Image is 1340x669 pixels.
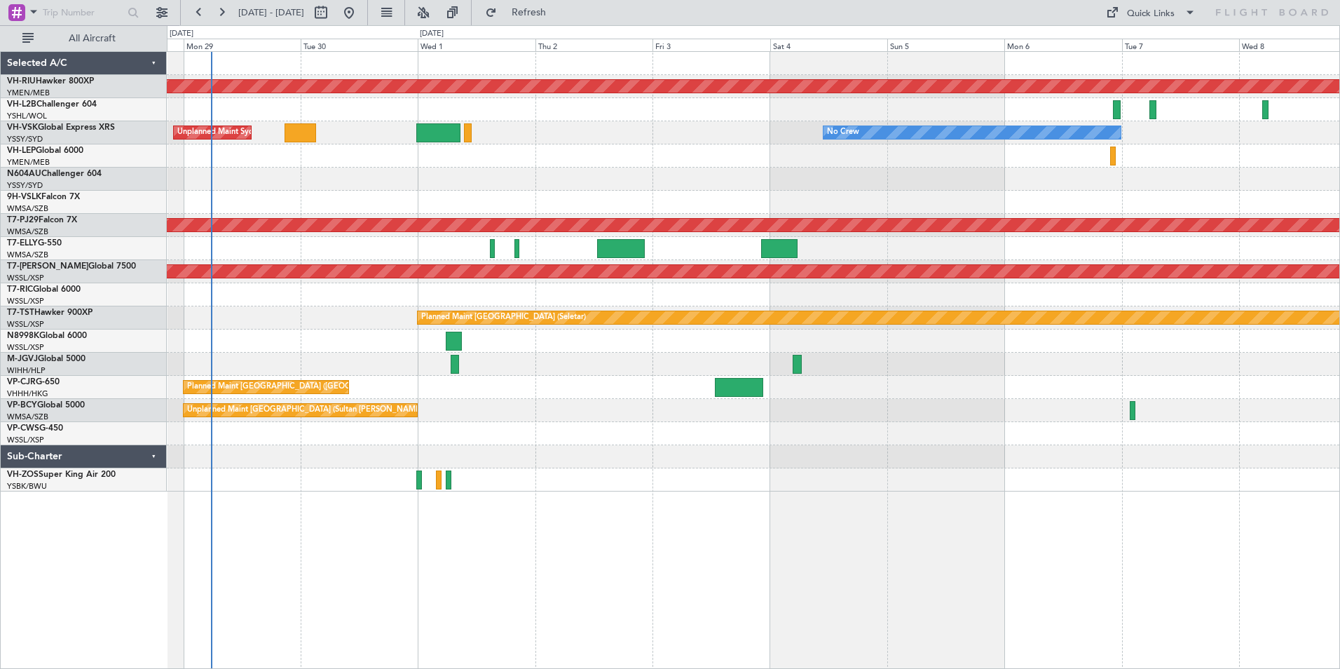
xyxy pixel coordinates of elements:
a: VHHH/HKG [7,388,48,399]
a: VH-VSKGlobal Express XRS [7,123,115,132]
div: Thu 2 [535,39,652,51]
div: Sun 5 [887,39,1004,51]
div: Unplanned Maint [GEOGRAPHIC_DATA] (Sultan [PERSON_NAME] [PERSON_NAME] - Subang) [187,400,524,421]
a: WMSA/SZB [7,203,48,214]
button: All Aircraft [15,27,152,50]
span: VP-BCY [7,401,37,410]
a: T7-RICGlobal 6000 [7,285,81,294]
a: WSSL/XSP [7,435,44,445]
div: Tue 30 [301,39,418,51]
a: YSBK/BWU [7,481,47,492]
a: T7-TSTHawker 900XP [7,309,93,317]
div: No Crew [827,122,859,143]
span: VP-CJR [7,378,36,386]
span: N8998K [7,332,39,340]
button: Quick Links [1099,1,1203,24]
a: YMEN/MEB [7,157,50,168]
a: VH-LEPGlobal 6000 [7,147,83,155]
span: VH-VSK [7,123,38,132]
div: Fri 3 [652,39,770,51]
span: VH-RIU [7,77,36,86]
span: 9H-VSLK [7,193,41,201]
a: WMSA/SZB [7,412,48,422]
div: Planned Maint [GEOGRAPHIC_DATA] (Seletar) [421,307,586,328]
a: N8998KGlobal 6000 [7,332,87,340]
div: [DATE] [420,28,444,40]
a: M-JGVJGlobal 5000 [7,355,86,363]
a: VH-L2BChallenger 604 [7,100,97,109]
div: Planned Maint [GEOGRAPHIC_DATA] ([GEOGRAPHIC_DATA] Intl) [187,377,421,398]
a: T7-PJ29Falcon 7X [7,216,77,224]
a: N604AUChallenger 604 [7,170,102,178]
a: WIHH/HLP [7,365,46,376]
div: Unplanned Maint Sydney ([PERSON_NAME] Intl) [177,122,350,143]
a: 9H-VSLKFalcon 7X [7,193,80,201]
input: Trip Number [43,2,123,23]
a: WSSL/XSP [7,273,44,283]
div: Quick Links [1127,7,1175,21]
div: Wed 1 [418,39,535,51]
span: T7-ELLY [7,239,38,248]
span: T7-[PERSON_NAME] [7,262,88,271]
span: VH-LEP [7,147,36,155]
span: N604AU [7,170,41,178]
div: Mon 29 [184,39,301,51]
a: T7-[PERSON_NAME]Global 7500 [7,262,136,271]
span: T7-RIC [7,285,33,294]
span: [DATE] - [DATE] [238,6,304,19]
span: VH-ZOS [7,471,39,479]
a: VP-CJRG-650 [7,378,60,386]
a: WMSA/SZB [7,250,48,260]
button: Refresh [479,1,563,24]
span: T7-TST [7,309,34,317]
a: VP-BCYGlobal 5000 [7,401,85,410]
span: Refresh [500,8,559,18]
a: VH-ZOSSuper King Air 200 [7,471,116,479]
div: Tue 7 [1122,39,1239,51]
span: All Aircraft [36,34,148,43]
div: Mon 6 [1004,39,1121,51]
a: WSSL/XSP [7,319,44,330]
a: YSSY/SYD [7,180,43,191]
a: WSSL/XSP [7,296,44,306]
a: WSSL/XSP [7,342,44,353]
span: VP-CWS [7,424,39,433]
div: [DATE] [170,28,193,40]
a: WMSA/SZB [7,227,48,237]
span: M-JGVJ [7,355,38,363]
a: YSHL/WOL [7,111,47,121]
span: VH-L2B [7,100,36,109]
a: YSSY/SYD [7,134,43,144]
div: Sat 4 [770,39,887,51]
a: YMEN/MEB [7,88,50,98]
a: VP-CWSG-450 [7,424,63,433]
a: VH-RIUHawker 800XP [7,77,94,86]
a: T7-ELLYG-550 [7,239,62,248]
span: T7-PJ29 [7,216,39,224]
